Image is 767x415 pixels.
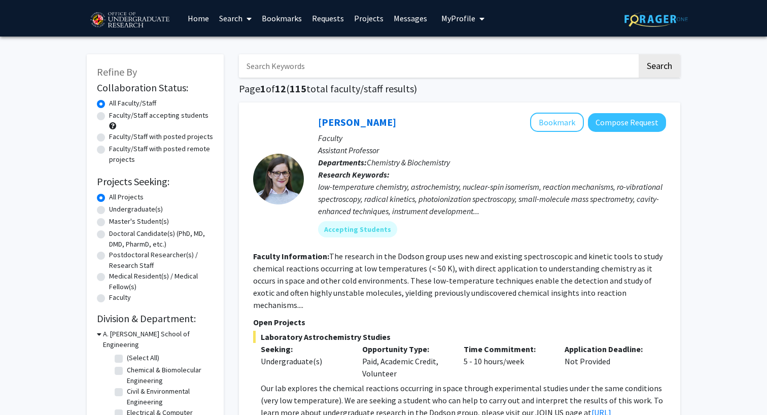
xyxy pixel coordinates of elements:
[275,82,286,95] span: 12
[109,192,144,202] label: All Projects
[109,292,131,303] label: Faculty
[109,271,214,292] label: Medical Resident(s) / Medical Fellow(s)
[109,144,214,165] label: Faculty/Staff with posted remote projects
[109,110,208,121] label: Faculty/Staff accepting students
[318,132,666,144] p: Faculty
[639,54,680,78] button: Search
[253,331,666,343] span: Laboratory Astrochemistry Studies
[318,169,390,180] b: Research Keywords:
[109,204,163,215] label: Undergraduate(s)
[565,343,651,355] p: Application Deadline:
[257,1,307,36] a: Bookmarks
[127,386,211,407] label: Civil & Environmental Engineering
[214,1,257,36] a: Search
[318,157,367,167] b: Departments:
[261,343,347,355] p: Seeking:
[97,176,214,188] h2: Projects Seeking:
[307,1,349,36] a: Requests
[239,83,680,95] h1: Page of ( total faculty/staff results)
[318,144,666,156] p: Assistant Professor
[127,365,211,386] label: Chemical & Biomolecular Engineering
[253,251,329,261] b: Faculty Information:
[183,1,214,36] a: Home
[456,343,557,379] div: 5 - 10 hours/week
[253,251,663,310] fg-read-more: The research in the Dodson group uses new and existing spectroscopic and kinetic tools to study c...
[239,54,637,78] input: Search Keywords
[290,82,306,95] span: 115
[97,82,214,94] h2: Collaboration Status:
[97,65,137,78] span: Refine By
[253,316,666,328] p: Open Projects
[367,157,450,167] span: Chemistry & Biochemistry
[318,116,396,128] a: [PERSON_NAME]
[109,216,169,227] label: Master's Student(s)
[318,181,666,217] div: low-temperature chemistry, astrochemistry, nuclear-spin isomerism, reaction mechanisms, ro-vibrat...
[530,113,584,132] button: Add Leah Dodson to Bookmarks
[261,355,347,367] div: Undergraduate(s)
[624,11,688,27] img: ForagerOne Logo
[8,369,43,407] iframe: Chat
[389,1,432,36] a: Messages
[109,228,214,250] label: Doctoral Candidate(s) (PhD, MD, DMD, PharmD, etc.)
[97,313,214,325] h2: Division & Department:
[260,82,266,95] span: 1
[557,343,658,379] div: Not Provided
[355,343,456,379] div: Paid, Academic Credit, Volunteer
[127,353,159,363] label: (Select All)
[109,250,214,271] label: Postdoctoral Researcher(s) / Research Staff
[109,131,213,142] label: Faculty/Staff with posted projects
[87,8,172,33] img: University of Maryland Logo
[109,98,156,109] label: All Faculty/Staff
[103,329,214,350] h3: A. [PERSON_NAME] School of Engineering
[318,221,397,237] mat-chip: Accepting Students
[349,1,389,36] a: Projects
[362,343,448,355] p: Opportunity Type:
[464,343,550,355] p: Time Commitment:
[588,113,666,132] button: Compose Request to Leah Dodson
[441,13,475,23] span: My Profile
